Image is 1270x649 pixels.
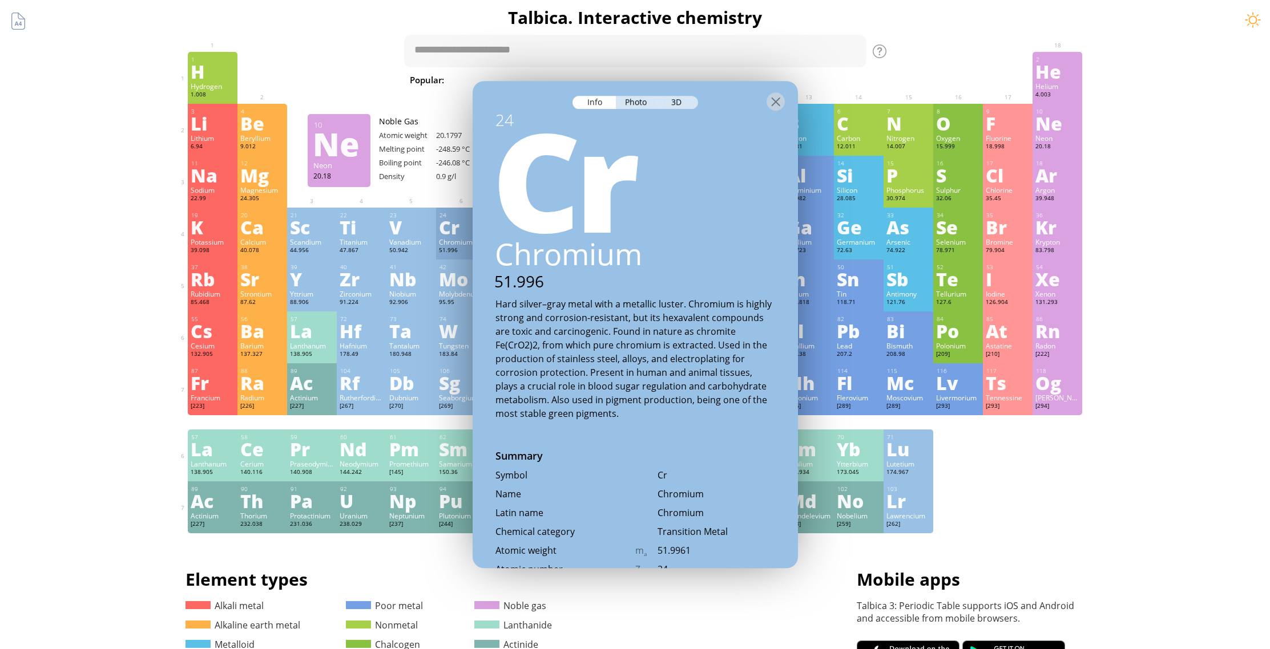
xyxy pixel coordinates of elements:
div: 79.904 [986,246,1030,255]
div: 20.1797 [436,130,493,140]
div: 32.06 [936,194,980,204]
div: 6.94 [191,143,235,152]
div: Si [837,166,881,184]
div: 51.996 [471,271,798,292]
div: Ti [340,218,384,236]
div: Dubnium [389,393,433,402]
div: 35 [986,212,1030,219]
div: Cesium [191,341,235,350]
div: 86 [1036,315,1079,323]
div: [227] [290,402,334,411]
div: Cs [191,322,235,340]
div: Pb [837,322,881,340]
div: 85.468 [191,298,235,307]
div: 4 [241,108,284,115]
div: Al [787,166,831,184]
div: Ar [1035,166,1079,184]
div: 38 [241,263,284,271]
div: Boiling point [379,157,436,168]
div: 117 [986,367,1030,375]
div: 6 [837,108,881,115]
div: 62 [440,433,483,441]
div: 10 [1036,108,1079,115]
div: 2 [1036,56,1079,63]
div: 9 [986,108,1030,115]
div: [269] [439,402,483,411]
div: [293] [986,402,1030,411]
div: 42 [440,263,483,271]
div: Radon [1035,341,1079,350]
div: Niobium [389,289,433,298]
div: Ca [240,218,284,236]
div: Hard silver–gray metal with a metallic luster. Chromium is highly strong and corrosion-resistant,... [495,297,775,420]
div: 40.078 [240,246,284,255]
div: Sodium [191,185,235,194]
div: Molybdenum [439,289,483,298]
div: Indium [787,289,831,298]
div: Barium [240,341,284,350]
div: Francium [191,393,235,402]
div: Zirconium [340,289,384,298]
div: Iodine [986,289,1030,298]
div: S [936,166,980,184]
div: 22.99 [191,194,235,204]
div: Helium [1035,82,1079,91]
a: Lanthanide [474,619,552,631]
div: 53 [986,263,1030,271]
div: 20.18 [313,171,365,180]
div: 56 [241,315,284,323]
div: 82 [837,315,881,323]
div: Y [290,270,334,288]
div: Noble Gas [379,116,493,127]
div: 3D [657,96,698,109]
div: 72.63 [837,246,881,255]
div: 180.948 [389,350,433,359]
div: B [787,114,831,132]
div: 72 [340,315,384,323]
div: Hafnium [340,341,384,350]
div: -248.59 °C [436,144,493,154]
div: Lithium [191,133,235,143]
div: 7 [887,108,930,115]
div: Magnesium [240,185,284,194]
div: 58 [241,433,284,441]
div: Yttrium [290,289,334,298]
div: 83.798 [1035,246,1079,255]
div: [226] [240,402,284,411]
div: Lv [936,374,980,392]
div: Argon [1035,185,1079,194]
div: He [1035,62,1079,80]
div: Nh [787,374,831,392]
div: 41 [390,263,433,271]
div: Polonium [936,341,980,350]
div: Density [379,171,436,181]
div: Fluorine [986,133,1030,143]
div: 114 [837,367,881,375]
div: Calcium [240,237,284,246]
div: 118 [1036,367,1079,375]
div: 126.904 [986,298,1030,307]
div: 10 [314,120,365,130]
div: 91.224 [340,298,384,307]
div: Mg [240,166,284,184]
div: Ne [1035,114,1079,132]
div: [270] [389,402,433,411]
div: Se [936,218,980,236]
div: 54 [1036,263,1079,271]
div: Zr [340,270,384,288]
div: Melting point [379,144,436,154]
div: Atomic weight [379,130,436,140]
div: 51 [887,263,930,271]
div: Popular: [410,73,453,88]
div: 31 [788,212,831,219]
div: Aluminium [787,185,831,194]
div: Boron [787,133,831,143]
div: W [439,322,483,340]
div: 44.956 [290,246,334,255]
div: 3 [191,108,235,115]
div: 11 [191,160,235,167]
div: 23 [390,212,433,219]
div: Cr [439,218,483,236]
div: 26.982 [787,194,831,204]
div: [223] [191,402,235,411]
